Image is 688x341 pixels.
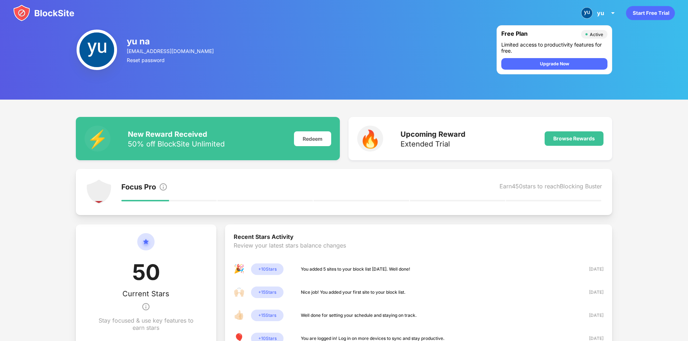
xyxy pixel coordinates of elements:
div: yu na [127,36,215,47]
div: 🎉 [234,263,245,275]
div: Reset password [127,57,215,63]
div: Limited access to productivity features for free. [501,41,607,54]
div: [DATE] [578,266,603,273]
div: Upgrade Now [540,60,569,67]
div: [DATE] [578,312,603,319]
div: You added 5 sites to your block list [DATE]. Well done! [301,266,410,273]
div: Well done for setting your schedule and staying on track. [301,312,417,319]
img: blocksite-icon.svg [13,4,74,22]
div: Focus Pro [121,183,156,193]
div: 👍🏻 [234,310,245,321]
div: 🙌🏻 [234,287,245,298]
div: 50% off BlockSite Unlimited [128,140,225,148]
div: [DATE] [578,289,603,296]
div: Upcoming Reward [401,130,466,139]
div: Free Plan [501,30,577,39]
img: info.svg [142,298,150,315]
div: ⚡️ [85,126,111,152]
div: Active [590,32,603,37]
div: New Reward Received [128,130,225,139]
div: Stay focused & use key features to earn stars [93,317,199,331]
div: animation [626,6,675,20]
div: + 10 Stars [251,263,284,275]
div: 🔥 [357,126,383,152]
img: ACg8ocKOIgBHCXB16v7CRa44oFrxcz0M46s7W6vhEC3ef6uuurgqhg=s96-c [581,7,593,19]
div: 50 [132,259,160,289]
div: + 15 Stars [251,310,284,321]
img: ACg8ocKOIgBHCXB16v7CRa44oFrxcz0M46s7W6vhEC3ef6uuurgqhg=s96-c [77,30,117,70]
div: yu [597,9,604,17]
div: Browse Rewards [553,136,595,141]
img: points-level-1.svg [86,179,112,205]
div: [EMAIL_ADDRESS][DOMAIN_NAME] [127,48,215,54]
div: Nice job! You added your first site to your block list. [301,289,406,296]
div: Recent Stars Activity [234,233,603,242]
div: Current Stars [122,289,169,298]
div: Earn 450 stars to reach Blocking Buster [499,183,602,193]
img: info.svg [159,183,168,191]
div: Redeem [294,131,331,146]
div: Extended Trial [401,140,466,148]
img: circle-star.svg [137,233,155,259]
div: + 15 Stars [251,287,284,298]
div: Review your latest stars balance changes [234,242,603,263]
